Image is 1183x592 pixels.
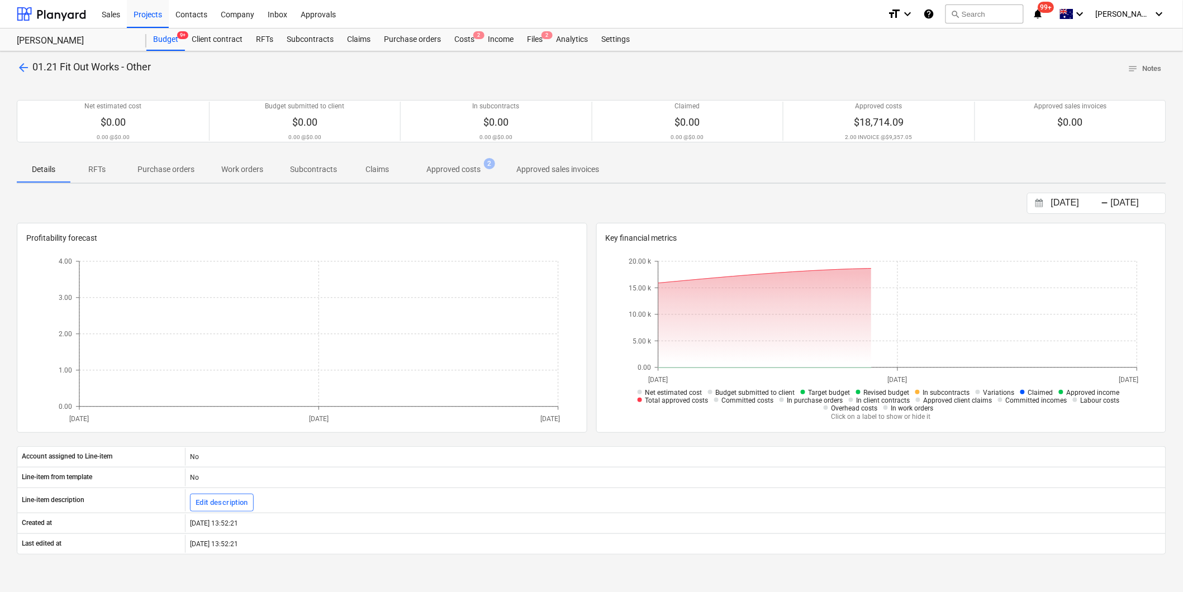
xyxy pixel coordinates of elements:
[97,133,130,141] p: 0.00 @ $0.00
[448,28,481,51] a: Costs2
[856,102,902,111] p: Approved costs
[22,495,84,505] p: Line-item description
[863,389,909,397] span: Revised budget
[1119,376,1139,384] tspan: [DATE]
[1124,60,1166,78] button: Notes
[146,28,185,51] div: Budget
[520,28,549,51] div: Files
[645,389,702,397] span: Net estimated cost
[1096,9,1152,18] span: [PERSON_NAME]
[549,28,595,51] a: Analytics
[101,116,126,128] span: $0.00
[473,102,520,111] p: In subcontracts
[377,28,448,51] a: Purchase orders
[854,116,904,128] span: $18,714.09
[185,514,1166,532] div: [DATE] 13:52:21
[1128,63,1162,75] span: Notes
[364,164,391,175] p: Claims
[787,397,843,404] span: In purchase orders
[845,133,913,141] p: 2.00 INVOICE @ $9,357.05
[288,133,321,141] p: 0.00 @ $0.00
[808,389,850,397] span: Target budget
[309,416,329,423] tspan: [DATE]
[595,28,636,51] a: Settings
[1005,397,1067,404] span: Committed incomes
[1049,195,1106,211] input: Start Date
[1058,116,1083,128] span: $0.00
[1153,7,1166,21] i: keyboard_arrow_down
[629,311,652,318] tspan: 10.00 k
[887,7,901,21] i: format_size
[22,539,61,548] p: Last edited at
[59,257,72,265] tspan: 4.00
[1073,7,1087,21] i: keyboard_arrow_down
[1128,64,1138,74] span: notes
[715,389,795,397] span: Budget submitted to client
[190,494,254,512] button: Edit description
[84,102,141,111] p: Net estimated cost
[1028,389,1053,397] span: Claimed
[520,28,549,51] a: Files2
[265,102,344,111] p: Budget submitted to client
[280,28,340,51] a: Subcontracts
[675,116,700,128] span: $0.00
[26,232,578,244] p: Profitability forecast
[1066,389,1119,397] span: Approved income
[1033,7,1044,21] i: notifications
[901,7,914,21] i: keyboard_arrow_down
[22,518,52,528] p: Created at
[22,452,112,461] p: Account assigned to Line-item
[59,403,72,410] tspan: 0.00
[606,232,1157,244] p: Key financial metrics
[426,164,481,175] p: Approved costs
[516,164,599,175] p: Approved sales invoices
[185,469,1166,486] div: No
[340,28,377,51] a: Claims
[137,164,194,175] p: Purchase orders
[69,416,89,423] tspan: [DATE]
[196,496,248,509] div: Edit description
[888,376,908,384] tspan: [DATE]
[540,416,560,423] tspan: [DATE]
[30,164,57,175] p: Details
[629,257,652,265] tspan: 20.00 k
[675,102,700,111] p: Claimed
[185,28,249,51] a: Client contract
[831,404,877,412] span: Overhead costs
[22,472,92,482] p: Line-item from template
[1127,538,1183,592] iframe: Chat Widget
[484,158,495,169] span: 2
[479,133,512,141] p: 0.00 @ $0.00
[146,28,185,51] a: Budget9+
[946,4,1024,23] button: Search
[59,366,72,374] tspan: 1.00
[185,448,1166,466] div: No
[481,28,520,51] a: Income
[17,61,30,74] span: arrow_back
[483,116,509,128] span: $0.00
[856,397,910,404] span: In client contracts
[923,7,934,21] i: Knowledge base
[649,376,668,384] tspan: [DATE]
[221,164,263,175] p: Work orders
[59,330,72,338] tspan: 2.00
[721,397,773,404] span: Committed costs
[1101,200,1109,207] div: -
[1109,195,1166,211] input: End Date
[1038,2,1054,13] span: 99+
[891,404,933,412] span: In work orders
[249,28,280,51] a: RFTs
[59,294,72,302] tspan: 3.00
[633,337,652,345] tspan: 5.00 k
[1080,397,1119,404] span: Labour costs
[645,397,708,404] span: Total approved costs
